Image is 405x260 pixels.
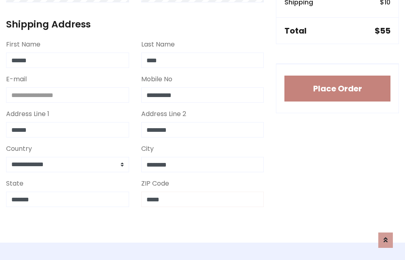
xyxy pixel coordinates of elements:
label: Mobile No [141,74,172,84]
label: Address Line 2 [141,109,186,119]
button: Place Order [284,76,390,101]
label: Address Line 1 [6,109,49,119]
label: Last Name [141,40,175,49]
h4: Shipping Address [6,19,264,30]
label: State [6,179,23,188]
label: Country [6,144,32,154]
label: First Name [6,40,40,49]
label: E-mail [6,74,27,84]
h5: Total [284,26,307,36]
h5: $ [375,26,390,36]
label: ZIP Code [141,179,169,188]
span: 55 [380,25,390,36]
label: City [141,144,154,154]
